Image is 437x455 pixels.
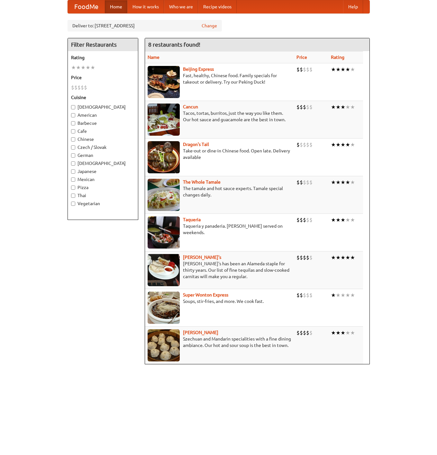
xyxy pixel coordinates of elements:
[183,330,218,335] b: [PERSON_NAME]
[300,66,303,73] li: $
[309,66,313,73] li: $
[336,329,341,336] li: ★
[202,23,217,29] a: Change
[105,0,127,13] a: Home
[183,179,221,185] a: The Whole Tamale
[350,141,355,148] li: ★
[71,113,75,117] input: American
[148,336,291,349] p: Szechuan and Mandarin specialities with a fine dining ambiance. Our hot and sour soup is the best...
[183,217,201,222] a: Taqueria
[345,254,350,261] li: ★
[71,177,75,182] input: Mexican
[350,329,355,336] li: ★
[331,254,336,261] li: ★
[71,176,135,183] label: Mexican
[76,64,81,71] li: ★
[148,216,180,249] img: taqueria.jpg
[309,292,313,299] li: $
[71,94,135,101] h5: Cuisine
[148,329,180,361] img: shandong.jpg
[306,292,309,299] li: $
[183,142,209,147] a: Dragon's Tail
[183,292,228,297] a: Super Wonton Express
[331,141,336,148] li: ★
[296,254,300,261] li: $
[331,216,336,223] li: ★
[71,169,75,174] input: Japanese
[296,66,300,73] li: $
[71,144,135,150] label: Czech / Slovak
[309,254,313,261] li: $
[77,84,81,91] li: $
[306,66,309,73] li: $
[306,141,309,148] li: $
[306,254,309,261] li: $
[303,329,306,336] li: $
[350,254,355,261] li: ★
[336,216,341,223] li: ★
[296,55,307,60] a: Price
[331,66,336,73] li: ★
[300,104,303,111] li: $
[148,104,180,136] img: cancun.jpg
[71,202,75,206] input: Vegetarian
[306,104,309,111] li: $
[350,66,355,73] li: ★
[296,179,300,186] li: $
[183,67,214,72] a: Beijing Express
[74,84,77,91] li: $
[345,216,350,223] li: ★
[71,64,76,71] li: ★
[350,292,355,299] li: ★
[306,179,309,186] li: $
[300,141,303,148] li: $
[148,292,180,324] img: superwonton.jpg
[71,129,75,133] input: Cafe
[71,120,135,126] label: Barbecue
[71,152,135,159] label: German
[309,179,313,186] li: $
[71,128,135,134] label: Cafe
[148,254,180,286] img: pedros.jpg
[345,329,350,336] li: ★
[71,84,74,91] li: $
[309,329,313,336] li: $
[71,137,75,141] input: Chinese
[148,148,291,160] p: Take-out or dine-in Chinese food. Open late. Delivery available
[296,216,300,223] li: $
[148,55,159,60] a: Name
[148,41,200,48] ng-pluralize: 8 restaurants found!
[71,104,135,110] label: [DEMOGRAPHIC_DATA]
[341,179,345,186] li: ★
[71,192,135,199] label: Thai
[300,216,303,223] li: $
[309,141,313,148] li: $
[148,223,291,236] p: Taqueria y panaderia. [PERSON_NAME] served on weekends.
[341,216,345,223] li: ★
[309,104,313,111] li: $
[71,194,75,198] input: Thai
[331,179,336,186] li: ★
[345,141,350,148] li: ★
[71,184,135,191] label: Pizza
[303,179,306,186] li: $
[68,20,222,32] div: Deliver to: [STREET_ADDRESS]
[331,292,336,299] li: ★
[341,329,345,336] li: ★
[300,292,303,299] li: $
[164,0,198,13] a: Who we are
[336,141,341,148] li: ★
[71,121,75,125] input: Barbecue
[300,329,303,336] li: $
[336,292,341,299] li: ★
[345,66,350,73] li: ★
[350,179,355,186] li: ★
[341,104,345,111] li: ★
[148,179,180,211] img: wholetamale.jpg
[198,0,237,13] a: Recipe videos
[183,255,221,260] b: [PERSON_NAME]'s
